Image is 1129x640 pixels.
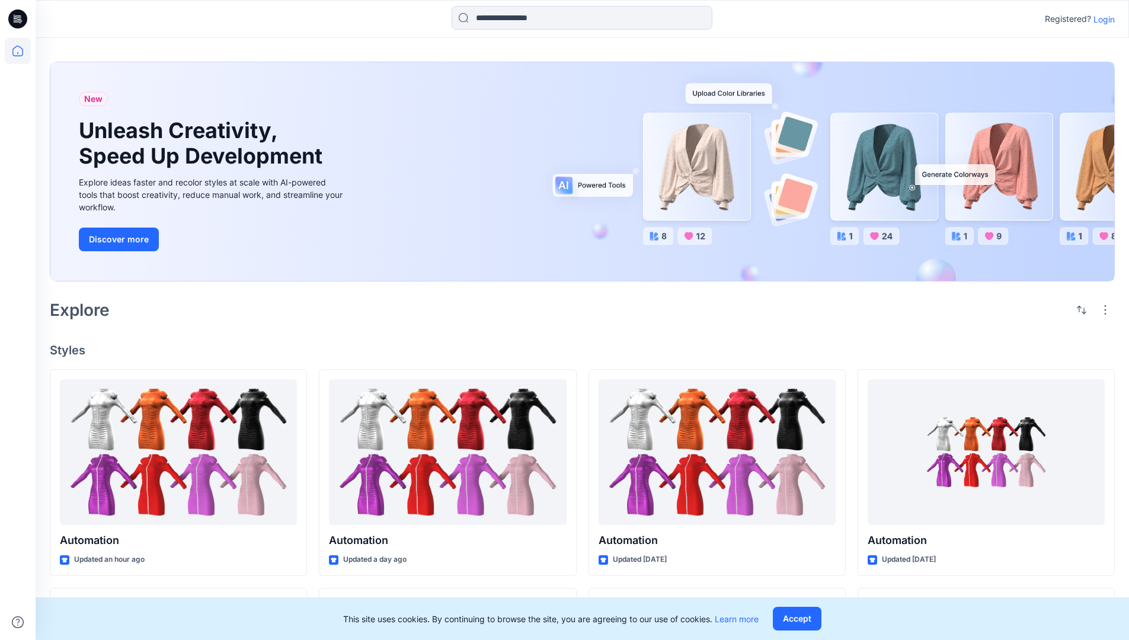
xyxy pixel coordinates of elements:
[715,614,759,624] a: Learn more
[79,118,328,169] h1: Unleash Creativity, Speed Up Development
[882,553,936,566] p: Updated [DATE]
[50,343,1115,357] h4: Styles
[84,92,103,106] span: New
[329,532,566,549] p: Automation
[79,228,159,251] button: Discover more
[329,379,566,526] a: Automation
[868,532,1105,549] p: Automation
[613,553,667,566] p: Updated [DATE]
[343,553,407,566] p: Updated a day ago
[773,607,821,631] button: Accept
[60,532,297,549] p: Automation
[599,379,836,526] a: Automation
[60,379,297,526] a: Automation
[1045,12,1091,26] p: Registered?
[74,553,145,566] p: Updated an hour ago
[79,228,346,251] a: Discover more
[599,532,836,549] p: Automation
[343,613,759,625] p: This site uses cookies. By continuing to browse the site, you are agreeing to our use of cookies.
[79,176,346,213] div: Explore ideas faster and recolor styles at scale with AI-powered tools that boost creativity, red...
[50,300,110,319] h2: Explore
[1093,13,1115,25] p: Login
[868,379,1105,526] a: Automation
